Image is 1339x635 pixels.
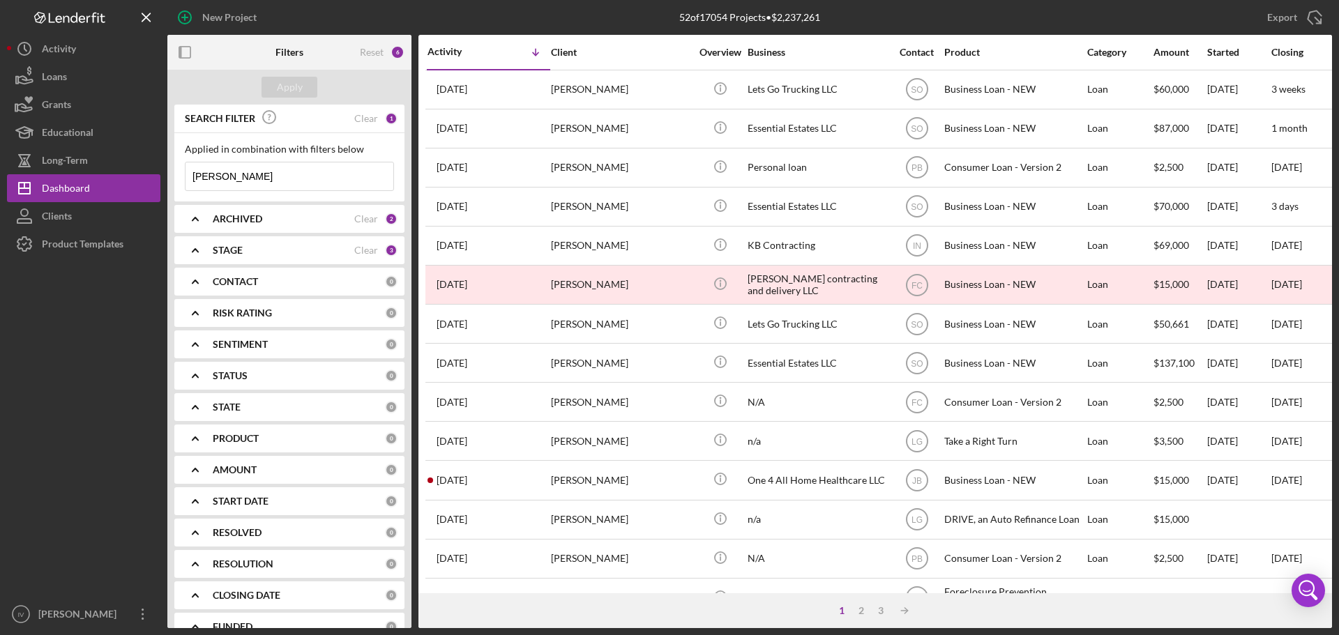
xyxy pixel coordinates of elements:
[1207,71,1270,108] div: [DATE]
[944,110,1084,147] div: Business Loan - NEW
[911,593,923,603] text: BG
[385,432,398,445] div: 0
[385,589,398,602] div: 0
[7,118,160,146] a: Educational
[1207,188,1270,225] div: [DATE]
[7,230,160,258] button: Product Templates
[944,266,1084,303] div: Business Loan - NEW
[748,71,887,108] div: Lets Go Trucking LLC
[437,514,467,525] time: 2024-06-05 21:38
[428,46,489,57] div: Activity
[944,47,1084,58] div: Product
[385,464,398,476] div: 0
[944,227,1084,264] div: Business Loan - NEW
[944,149,1084,186] div: Consumer Loan - Version 2
[7,600,160,628] button: IV[PERSON_NAME]
[748,47,887,58] div: Business
[1153,461,1206,498] div: $15,000
[1087,227,1152,264] div: Loan
[437,279,467,290] time: 2025-06-25 01:31
[911,202,923,212] text: SO
[1153,71,1206,108] div: $60,000
[385,275,398,288] div: 0
[911,515,922,525] text: LG
[437,162,467,173] time: 2025-07-16 17:37
[551,579,690,616] div: [PERSON_NAME]
[1271,435,1302,447] time: [DATE]
[1153,305,1206,342] div: $50,661
[1153,501,1206,538] div: $15,000
[1207,461,1270,498] div: [DATE]
[679,12,820,23] div: 52 of 17054 Projects • $2,237,261
[748,501,887,538] div: n/a
[748,383,887,420] div: N/A
[832,605,852,616] div: 1
[1153,266,1206,303] div: $15,000
[944,579,1084,616] div: Foreclosure Prevention Counseling
[748,540,887,577] div: N/A
[748,110,887,147] div: Essential Estates LLC
[42,63,67,94] div: Loans
[7,91,160,118] button: Grants
[213,339,268,350] b: SENTIMENT
[7,35,160,63] a: Activity
[1153,344,1206,381] div: $137,100
[1271,200,1299,212] time: 3 days
[913,241,921,251] text: IN
[7,63,160,91] a: Loans
[213,464,257,475] b: AMOUNT
[354,113,378,124] div: Clear
[385,112,398,125] div: 1
[213,307,272,319] b: RISK RATING
[551,227,690,264] div: [PERSON_NAME]
[911,124,923,134] text: SO
[437,436,467,447] time: 2024-09-18 17:49
[213,558,273,569] b: RESOLUTION
[7,146,160,174] button: Long-Term
[551,266,690,303] div: [PERSON_NAME]
[1271,357,1302,369] time: [DATE]
[551,149,690,186] div: [PERSON_NAME]
[944,344,1084,381] div: Business Loan - NEW
[360,47,384,58] div: Reset
[391,45,404,59] div: 6
[1267,3,1297,31] div: Export
[213,276,258,287] b: CONTACT
[1087,149,1152,186] div: Loan
[911,280,923,290] text: FC
[1271,161,1302,173] time: [DATE]
[1271,278,1302,290] time: [DATE]
[551,110,690,147] div: [PERSON_NAME]
[944,71,1084,108] div: Business Loan - NEW
[551,71,690,108] div: [PERSON_NAME]
[1087,188,1152,225] div: Loan
[385,338,398,351] div: 0
[213,621,252,632] b: FUNDED
[748,461,887,498] div: One 4 All Home Healthcare LLC
[437,84,467,95] time: 2025-08-24 14:01
[1207,149,1270,186] div: [DATE]
[42,174,90,206] div: Dashboard
[1153,47,1206,58] div: Amount
[944,188,1084,225] div: Business Loan - NEW
[1271,474,1302,486] time: [DATE]
[7,202,160,230] a: Clients
[437,475,467,486] time: 2024-07-09 19:45
[277,77,303,98] div: Apply
[944,422,1084,459] div: Take a Right Turn
[748,579,887,616] div: N/A
[213,590,280,601] b: CLOSING DATE
[551,540,690,577] div: [PERSON_NAME]
[944,305,1084,342] div: Business Loan - NEW
[275,47,303,58] b: Filters
[1253,3,1332,31] button: Export
[551,305,690,342] div: [PERSON_NAME]
[385,558,398,570] div: 0
[944,501,1084,538] div: DRIVE, an Auto Refinance Loan
[1271,591,1302,603] time: [DATE]
[42,202,72,234] div: Clients
[385,213,398,225] div: 2
[437,553,467,564] time: 2024-05-31 21:28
